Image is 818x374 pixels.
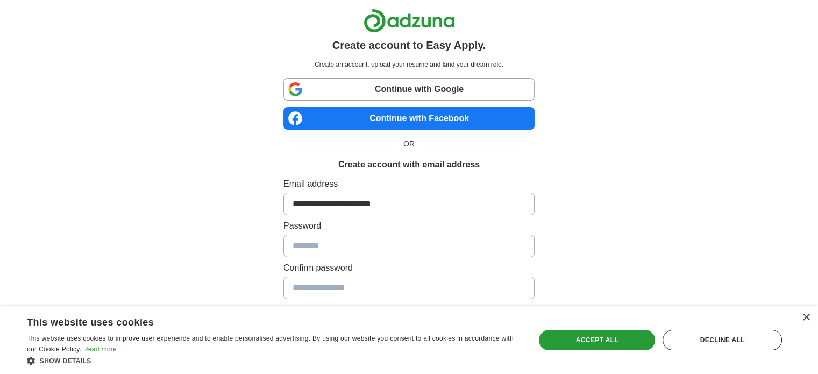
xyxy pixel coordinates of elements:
[397,138,421,150] span: OR
[283,220,535,232] label: Password
[283,107,535,130] a: Continue with Facebook
[364,9,455,33] img: Adzuna logo
[663,330,782,350] div: Decline all
[283,262,535,274] label: Confirm password
[332,37,486,53] h1: Create account to Easy Apply.
[40,357,91,365] span: Show details
[83,345,117,353] a: Read more, opens a new window
[338,158,480,171] h1: Create account with email address
[283,178,535,190] label: Email address
[283,78,535,101] a: Continue with Google
[27,313,493,329] div: This website uses cookies
[27,335,514,353] span: This website uses cookies to improve user experience and to enable personalised advertising. By u...
[802,314,810,322] div: Close
[286,60,532,69] p: Create an account, upload your resume and land your dream role.
[27,355,520,366] div: Show details
[539,330,655,350] div: Accept all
